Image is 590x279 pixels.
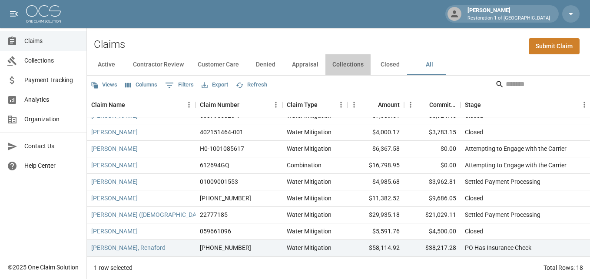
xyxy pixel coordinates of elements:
div: Committed Amount [404,93,461,117]
button: Denied [246,54,285,75]
button: Collections [325,54,371,75]
div: Settled Payment Processing [465,177,540,186]
div: Committed Amount [429,93,456,117]
div: $0.00 [404,141,461,157]
div: Claim Name [87,93,196,117]
div: 059661096 [200,227,231,236]
div: Closed [465,128,483,136]
a: [PERSON_NAME] [91,177,138,186]
span: Claims [24,37,80,46]
div: Water Mitigation [287,227,331,236]
button: Appraisal [285,54,325,75]
div: Water Mitigation [287,128,331,136]
div: dynamic tabs [87,54,590,75]
a: [PERSON_NAME] [91,194,138,203]
button: Menu [348,98,361,111]
div: Total Rows: 18 [544,263,583,272]
button: Sort [125,99,137,111]
button: Sort [318,99,330,111]
div: [PERSON_NAME] [464,6,554,22]
div: Attempting to Engage with the Carrier [465,161,567,169]
button: Menu [404,98,417,111]
span: Contact Us [24,142,80,151]
div: $29,935.18 [348,207,404,223]
div: $38,217.28 [404,240,461,256]
div: Claim Number [196,93,282,117]
a: [PERSON_NAME] [91,128,138,136]
button: Sort [417,99,429,111]
div: Claim Type [282,93,348,117]
button: All [410,54,449,75]
div: $5,591.76 [348,223,404,240]
button: Refresh [234,78,269,92]
button: Sort [481,99,493,111]
span: Payment Tracking [24,76,80,85]
div: Closed [465,227,483,236]
button: Menu [269,98,282,111]
div: Closed [465,194,483,203]
img: ocs-logo-white-transparent.png [26,5,61,23]
button: open drawer [5,5,23,23]
div: $3,962.81 [404,174,461,190]
div: $21,029.11 [404,207,461,223]
a: Submit Claim [529,38,580,54]
button: Contractor Review [126,54,191,75]
button: Active [87,54,126,75]
div: Search [495,77,588,93]
div: Water Mitigation [287,177,331,186]
div: 22777185 [200,210,228,219]
div: Amount [348,93,404,117]
a: [PERSON_NAME] [91,144,138,153]
div: Combination [287,161,322,169]
div: Water Mitigation [287,243,331,252]
div: $16,798.95 [348,157,404,174]
p: Restoration 1 of [GEOGRAPHIC_DATA] [467,15,550,22]
div: $4,500.00 [404,223,461,240]
div: Amount [378,93,400,117]
div: 612694GQ [200,161,229,169]
a: [PERSON_NAME], Renaford [91,243,166,252]
button: Select columns [123,78,159,92]
div: 402151464-001 [200,128,243,136]
button: Export [199,78,230,92]
span: Organization [24,115,80,124]
div: $3,783.15 [404,124,461,141]
div: Water Mitigation [287,144,331,153]
div: $4,985.68 [348,174,404,190]
div: Claim Number [200,93,239,117]
span: Analytics [24,95,80,104]
button: Sort [239,99,252,111]
div: $4,000.17 [348,124,404,141]
a: [PERSON_NAME] [91,227,138,236]
h2: Claims [94,38,125,51]
button: Customer Care [191,54,246,75]
button: Views [89,78,119,92]
div: Water Mitigation [287,210,331,219]
a: [PERSON_NAME] [91,161,138,169]
span: Collections [24,56,80,65]
div: 300-0324599-2025 [200,243,251,252]
div: 01009001553 [200,177,238,186]
a: [PERSON_NAME] ([DEMOGRAPHIC_DATA]) [91,210,207,219]
button: Menu [335,98,348,111]
div: $11,382.52 [348,190,404,207]
div: Attempting to Engage with the Carrier [465,144,567,153]
div: © 2025 One Claim Solution [8,263,79,272]
div: Claim Type [287,93,318,117]
div: Water Mitigation [287,194,331,203]
button: Closed [371,54,410,75]
span: Help Center [24,161,80,170]
div: H0-1001085617 [200,144,244,153]
div: 300-0376652-2025 [200,194,251,203]
div: $9,686.05 [404,190,461,207]
div: Claim Name [91,93,125,117]
div: Stage [465,93,481,117]
div: 1 row selected [94,263,133,272]
div: Settled Payment Processing [465,210,540,219]
button: Menu [182,98,196,111]
div: $6,367.58 [348,141,404,157]
button: Show filters [163,78,196,92]
button: Sort [366,99,378,111]
div: $0.00 [404,157,461,174]
div: PO Has Insurance Check [465,243,531,252]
